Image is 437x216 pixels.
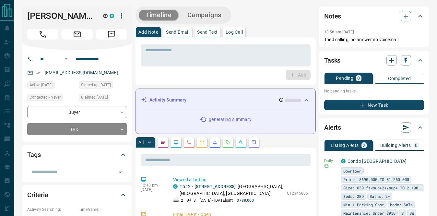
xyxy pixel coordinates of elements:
span: Price: $690,000 TO $1,250,000 [343,176,409,183]
p: Completed [388,76,411,81]
button: Timeline [139,10,178,20]
svg: Email Verified [36,71,40,75]
span: Call [27,29,58,40]
p: , [GEOGRAPHIC_DATA], [GEOGRAPHIC_DATA], [GEOGRAPHIC_DATA] [180,183,284,197]
div: Buyer [27,106,127,118]
div: Activity Summary [141,94,310,106]
p: No pending tasks [324,86,424,96]
div: condos.ca [173,184,178,189]
p: Add Note [138,30,158,34]
p: C12345806 [287,190,308,196]
p: 2 [363,143,365,148]
p: $788,000 [237,198,254,203]
svg: Calls [186,140,192,145]
div: Tasks [324,53,424,68]
p: 0 [357,76,360,80]
span: Min 1 Parking Spot [343,201,384,208]
div: TBD [27,123,127,135]
p: Log Call [226,30,243,34]
p: 12:10 pm [141,183,163,187]
span: Active [DATE] [30,82,53,88]
span: Mode: Sale [390,201,413,208]
svg: Notes [160,140,166,145]
span: Downtown [343,168,361,174]
p: Timeframe: [79,207,127,212]
span: Baths: 2+ [370,193,390,199]
h2: Tags [27,150,41,160]
div: Criteria [27,187,127,203]
span: Message [96,29,127,40]
p: generating summary [209,116,251,123]
button: New Task [324,100,424,110]
a: Condo [GEOGRAPHIC_DATA] [348,159,407,164]
p: Send Email [166,30,189,34]
p: Viewed a Listing [173,176,308,183]
div: Alerts [324,120,424,135]
button: Open [116,168,125,177]
div: mrloft.ca [103,14,108,18]
span: Signed up [DATE] [81,82,111,88]
p: Activity Summary [149,97,186,103]
a: [EMAIL_ADDRESS][DOMAIN_NAME] [45,70,118,75]
p: Building Alerts [380,143,411,148]
p: Send Text [197,30,218,34]
p: 0 [415,143,418,148]
span: Size: 850 ft<sup>2</sup> TO 2,100 ft<sup>2</sup> [343,185,422,191]
svg: Opportunities [238,140,243,145]
svg: Requests [225,140,230,145]
div: Sat Aug 16 2025 [27,81,76,90]
h2: Notes [324,11,341,21]
p: [DATE] - [DATE] sqft [200,198,233,203]
svg: Emails [199,140,205,145]
p: [DATE] [141,187,163,192]
h2: Criteria [27,190,48,200]
span: Beds: 2BD [343,193,364,199]
span: Contacted - Never [30,94,61,101]
div: condos.ca [341,159,346,163]
button: Open [62,55,70,63]
span: Claimed [DATE] [81,94,108,101]
div: condos.ca [110,14,114,18]
span: Email [62,29,93,40]
p: 3 [194,198,196,203]
p: All [138,140,144,145]
p: Listing Alerts [331,143,359,148]
div: Notes [324,8,424,24]
p: Pending [336,76,353,80]
div: Wed Jan 10 2018 [79,94,127,103]
h2: Alerts [324,122,341,133]
p: 10:58 am [DATE] [324,30,354,34]
svg: Lead Browsing Activity [173,140,179,145]
svg: Agent Actions [251,140,256,145]
h1: [PERSON_NAME] [27,11,93,21]
div: Tags [27,147,127,162]
p: Actively Searching: [27,207,76,212]
p: 2 [181,198,183,203]
h2: Tasks [324,55,340,66]
svg: Email [324,164,329,168]
p: Daily [324,158,337,164]
div: Mon Feb 20 2017 [79,81,127,90]
svg: Listing Alerts [212,140,218,145]
button: Campaigns [181,10,228,20]
p: Tried calling, no answer no voicemail [324,36,424,43]
a: Th#2 - [STREET_ADDRESS] [180,184,236,189]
